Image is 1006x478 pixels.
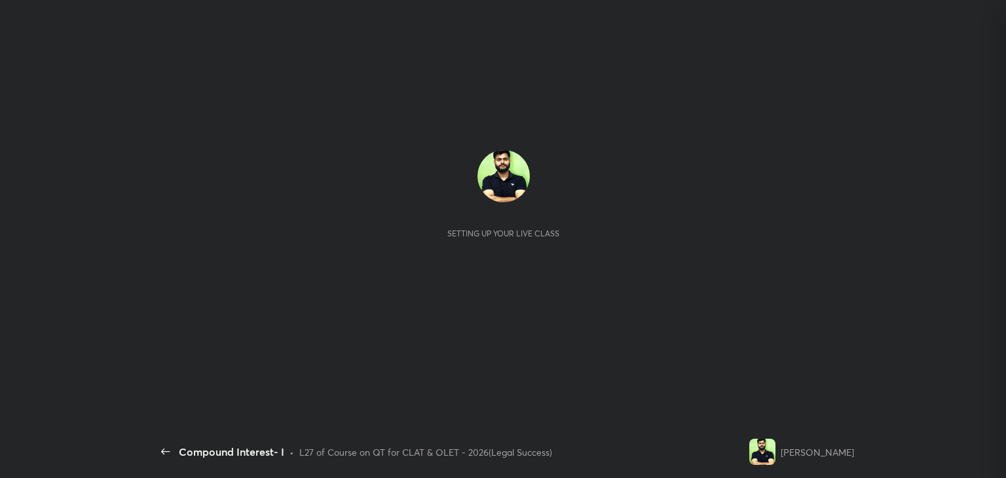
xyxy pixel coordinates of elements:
div: Compound Interest- I [179,444,284,460]
div: [PERSON_NAME] [781,445,854,459]
img: 6f4578c4c6224cea84386ccc78b3bfca.jpg [749,439,775,465]
div: L27 of Course on QT for CLAT & OLET - 2026(Legal Success) [299,445,552,459]
div: Setting up your live class [447,229,559,238]
img: 6f4578c4c6224cea84386ccc78b3bfca.jpg [477,150,530,202]
div: • [289,445,294,459]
